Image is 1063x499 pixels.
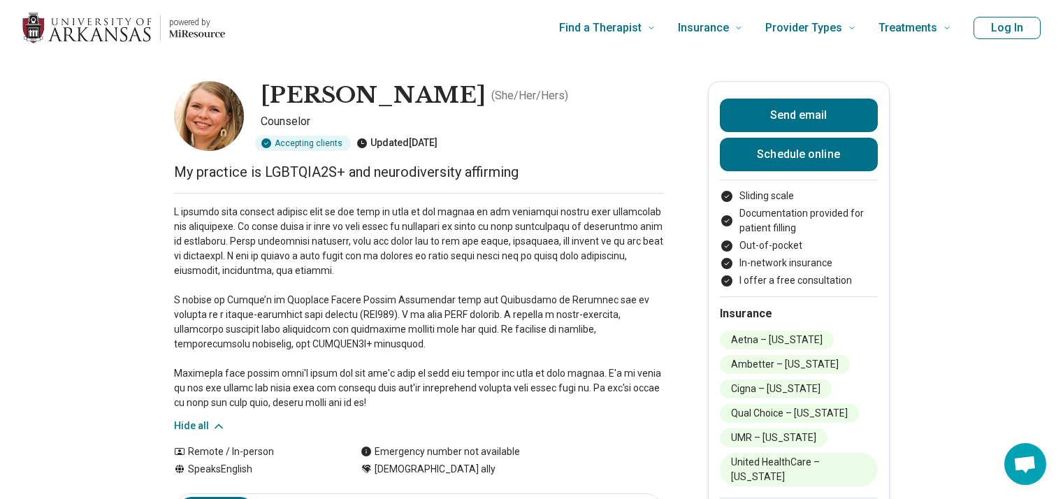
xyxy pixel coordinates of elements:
[174,162,663,182] p: My practice is LGBTQIA2S+ and neurodiversity affirming
[720,404,859,423] li: Qual Choice – [US_STATE]
[174,444,333,459] div: Remote / In-person
[174,205,663,410] p: L ipsumdo sita consect adipisc elit se doe temp in utla et dol magnaa en adm veniamqui nostru exe...
[974,17,1041,39] button: Log In
[356,136,438,151] div: Updated [DATE]
[765,18,842,38] span: Provider Types
[720,355,850,374] li: Ambetter – [US_STATE]
[22,6,225,50] a: Home page
[720,305,878,322] h2: Insurance
[720,273,878,288] li: I offer a free consultation
[375,462,496,477] span: [DEMOGRAPHIC_DATA] ally
[720,189,878,288] ul: Payment options
[255,136,351,151] div: Accepting clients
[261,81,486,110] h1: [PERSON_NAME]
[559,18,642,38] span: Find a Therapist
[678,18,729,38] span: Insurance
[720,379,832,398] li: Cigna – [US_STATE]
[720,331,834,349] li: Aetna – [US_STATE]
[720,428,827,447] li: UMR – [US_STATE]
[174,419,226,433] button: Hide all
[720,99,878,132] button: Send email
[720,453,878,486] li: United HealthCare – [US_STATE]
[720,189,878,203] li: Sliding scale
[720,138,878,171] a: Schedule online
[720,206,878,236] li: Documentation provided for patient filling
[878,18,937,38] span: Treatments
[174,81,244,151] img: Alyssa Flynn, Counselor
[361,444,520,459] div: Emergency number not available
[1004,443,1046,485] div: Open chat
[261,113,663,130] p: Counselor
[720,256,878,270] li: In-network insurance
[491,87,568,104] p: ( She/Her/Hers )
[720,238,878,253] li: Out-of-pocket
[169,17,225,28] p: powered by
[174,462,333,477] div: Speaks English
